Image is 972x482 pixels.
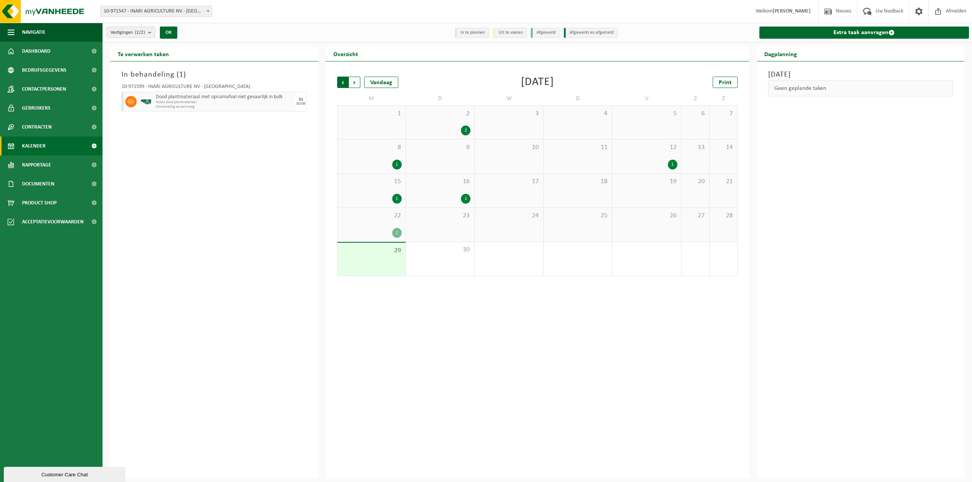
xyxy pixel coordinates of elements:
[341,143,402,152] span: 8
[710,92,738,105] td: Z
[713,143,734,152] span: 14
[548,212,608,220] span: 25
[544,92,612,105] td: D
[564,28,618,38] li: Afgewerkt en afgemeld
[616,212,677,220] span: 26
[100,6,212,17] span: 10-971547 - INARI AGRICULTURE NV - DEINZE
[682,92,710,105] td: Z
[548,110,608,118] span: 4
[713,177,734,186] span: 21
[410,110,470,118] span: 2
[475,92,543,105] td: W
[22,174,54,193] span: Documenten
[156,105,293,109] span: Omwisseling op aanvraag
[548,143,608,152] span: 11
[337,92,406,105] td: M
[341,212,402,220] span: 22
[768,69,953,80] h3: [DATE]
[392,160,402,170] div: 1
[612,92,681,105] td: V
[461,126,470,135] div: 2
[179,71,183,79] span: 1
[616,110,677,118] span: 5
[296,102,305,106] div: 30/09
[668,160,677,170] div: 1
[685,110,705,118] span: 6
[713,110,734,118] span: 7
[616,177,677,186] span: 19
[478,212,539,220] span: 24
[455,28,489,38] li: In te plannen
[461,194,470,204] div: 1
[410,212,470,220] span: 23
[121,69,307,80] h3: In behandeling ( )
[22,61,66,80] span: Bedrijfsgegevens
[22,23,46,42] span: Navigatie
[392,228,402,238] div: 1
[478,143,539,152] span: 10
[478,110,539,118] span: 3
[406,92,475,105] td: D
[719,80,732,86] span: Print
[410,177,470,186] span: 16
[341,110,402,118] span: 1
[135,30,145,35] count: (2/2)
[326,46,366,61] h2: Overzicht
[773,8,811,14] strong: [PERSON_NAME]
[156,94,293,100] span: Dood plantmateriaal met opruimafval niet gevaarlijk in bulk
[410,143,470,152] span: 9
[4,465,127,482] iframe: chat widget
[759,27,969,39] a: Extra taak aanvragen
[22,99,50,118] span: Gebruikers
[22,193,57,212] span: Product Shop
[140,99,152,105] img: HK-RS-14-GN-00
[22,212,84,231] span: Acceptatievoorwaarden
[299,97,303,102] div: DI
[364,77,398,88] div: Vandaag
[110,46,177,61] h2: Te verwerken taken
[757,46,805,61] h2: Dagplanning
[106,27,155,38] button: Vestigingen(2/2)
[121,84,307,92] div: 10-971599 - INARI AGRICULTURE NV - [GEOGRAPHIC_DATA]
[713,212,734,220] span: 28
[685,177,705,186] span: 20
[685,212,705,220] span: 27
[341,177,402,186] span: 15
[713,77,738,88] a: Print
[410,246,470,254] span: 30
[616,143,677,152] span: 12
[22,118,52,137] span: Contracten
[685,143,705,152] span: 13
[22,137,46,155] span: Kalender
[110,27,145,38] span: Vestigingen
[337,77,349,88] span: Vorige
[521,77,554,88] div: [DATE]
[349,77,360,88] span: Volgende
[531,28,560,38] li: Afgewerkt
[478,177,539,186] span: 17
[341,246,402,255] span: 29
[101,6,212,17] span: 10-971547 - INARI AGRICULTURE NV - DEINZE
[392,194,402,204] div: 1
[493,28,527,38] li: Uit te voeren
[156,100,293,105] span: Hookx dood plantmateriaal
[160,27,177,39] button: OK
[22,155,51,174] span: Rapportage
[22,80,66,99] span: Contactpersonen
[22,42,50,61] span: Dashboard
[548,177,608,186] span: 18
[768,80,953,96] div: Geen geplande taken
